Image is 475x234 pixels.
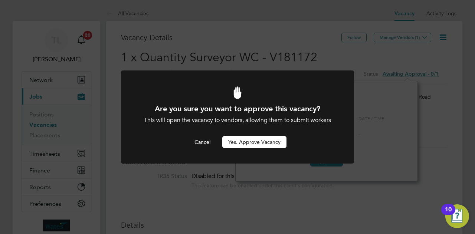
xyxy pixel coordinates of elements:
[445,204,469,228] button: Open Resource Center, 10 new notifications
[144,116,331,124] span: This will open the vacancy to vendors, allowing them to submit workers
[445,210,452,219] div: 10
[222,136,286,148] button: Yes, Approve Vacancy
[141,104,334,113] h1: Are you sure you want to approve this vacancy?
[189,136,216,148] button: Cancel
